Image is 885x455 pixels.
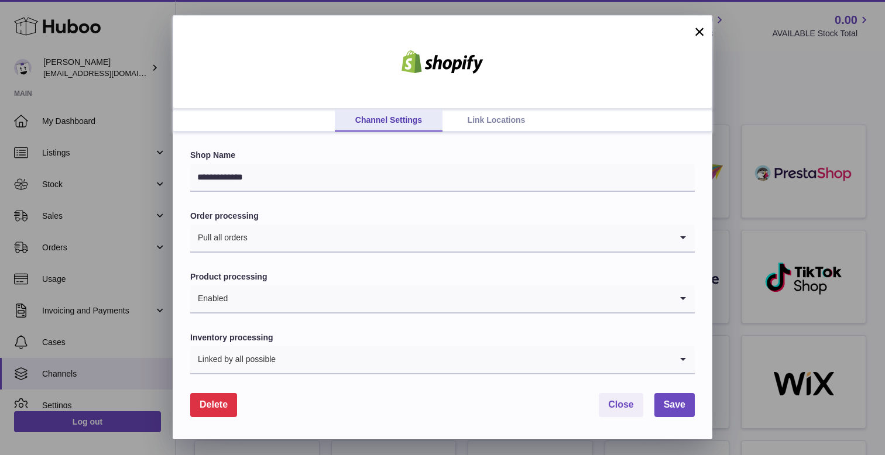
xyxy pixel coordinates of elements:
div: Search for option [190,225,695,253]
a: Channel Settings [335,109,442,132]
button: Save [654,393,695,417]
div: Search for option [190,346,695,374]
button: × [692,25,706,39]
span: Delete [200,399,228,409]
span: Linked by all possible [190,346,276,373]
img: shopify [393,50,492,74]
label: Product processing [190,271,695,282]
span: Pull all orders [190,225,248,251]
label: Inventory processing [190,332,695,343]
label: Order processing [190,211,695,222]
input: Search for option [276,346,671,373]
label: Shop Name [190,150,695,161]
input: Search for option [228,285,671,312]
div: Search for option [190,285,695,313]
button: Close [599,393,643,417]
button: Delete [190,393,237,417]
span: Close [608,399,634,409]
input: Search for option [248,225,671,251]
span: Save [664,399,685,409]
span: Enabled [190,285,228,312]
a: Link Locations [442,109,550,132]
